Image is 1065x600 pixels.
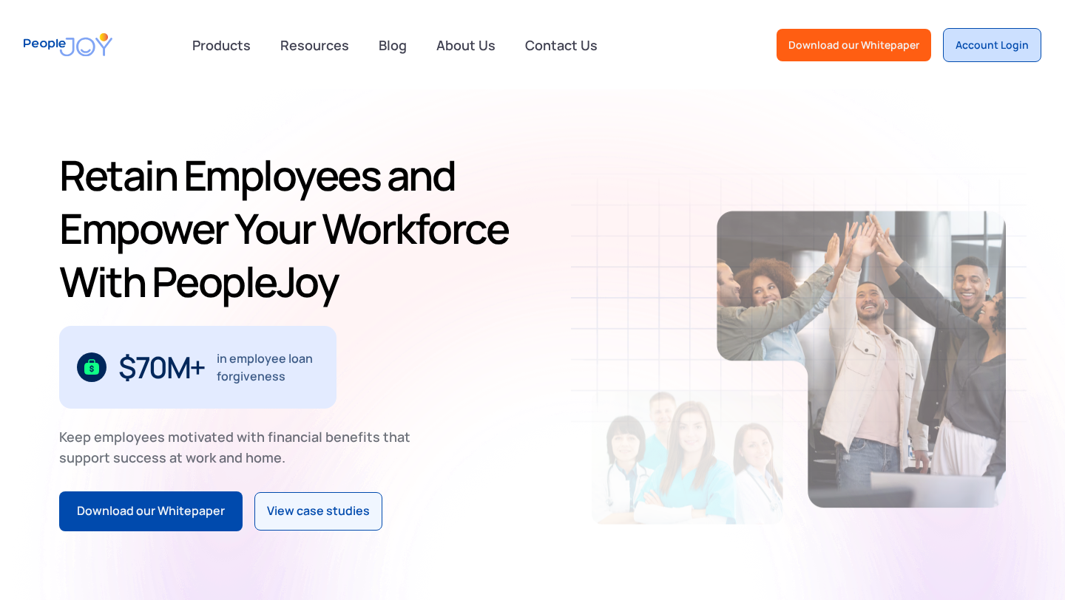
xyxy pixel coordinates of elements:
a: Download our Whitepaper [59,491,243,531]
h1: Retain Employees and Empower Your Workforce With PeopleJoy [59,149,527,308]
a: Download our Whitepaper [777,29,931,61]
div: in employee loan forgiveness [217,350,319,385]
div: Download our Whitepaper [77,502,225,521]
div: Download our Whitepaper [788,38,919,52]
div: Account Login [956,38,1029,52]
a: Blog [370,29,416,61]
a: Contact Us [516,29,606,61]
a: View case studies [254,492,382,531]
a: About Us [427,29,504,61]
div: Products [183,30,260,60]
a: Account Login [943,28,1041,62]
div: Keep employees motivated with financial benefits that support success at work and home. [59,426,423,468]
a: Resources [271,29,358,61]
a: home [24,24,112,66]
div: $70M+ [118,355,205,379]
img: Retain-Employees-PeopleJoy [592,392,783,525]
div: 1 / 3 [59,326,337,409]
img: Retain-Employees-PeopleJoy [717,211,1006,508]
div: View case studies [267,502,370,521]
